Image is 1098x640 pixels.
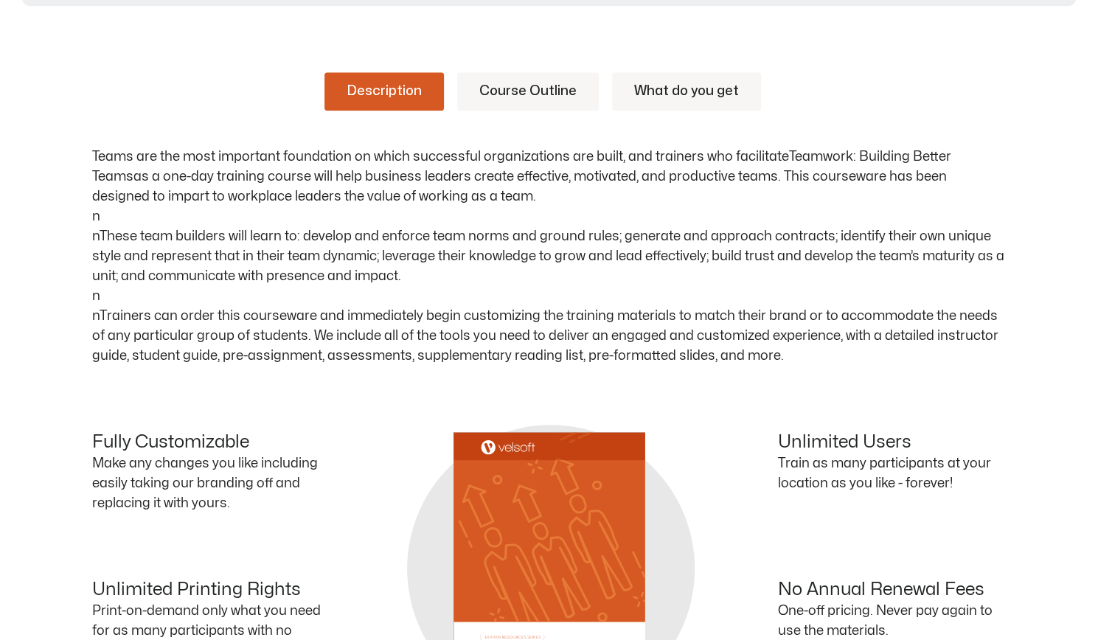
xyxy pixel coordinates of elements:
h4: Fully Customizable [92,432,321,453]
a: Course Outline [457,72,599,111]
h4: Unlimited Users [778,432,1007,453]
a: Description [324,72,444,111]
p: Teams are the most important foundation on which successful organizations are built, and trainers... [92,147,1007,366]
h4: No Annual Renewal Fees [778,580,1007,601]
p: Train as many participants at your location as you like - forever! [778,453,1007,493]
p: Make any changes you like including easily taking our branding off and replacing it with yours. [92,453,321,513]
a: What do you get [612,72,761,111]
h4: Unlimited Printing Rights [92,580,321,601]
